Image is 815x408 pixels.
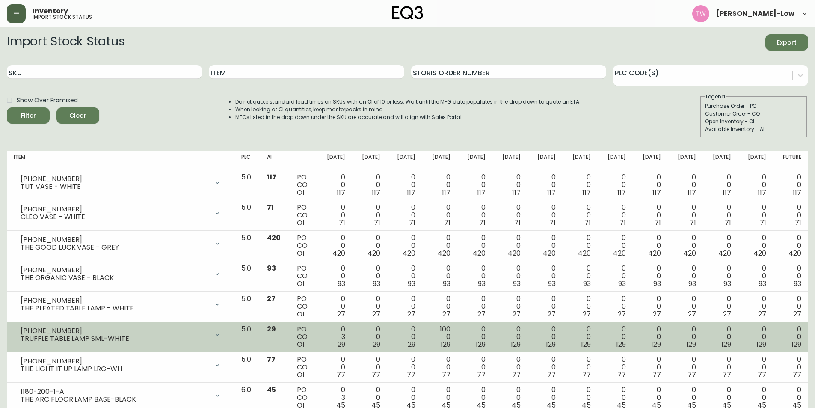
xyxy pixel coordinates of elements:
span: 129 [581,340,591,349]
div: 0 0 [464,265,486,288]
div: TRUFFLE TABLE LAMP SML-WHITE [21,335,209,342]
span: 117 [723,188,731,197]
span: 117 [267,172,276,182]
span: 420 [788,248,801,258]
span: 27 [618,309,626,319]
div: 0 0 [745,295,766,318]
span: 27 [267,294,276,304]
div: 1180-200-1-A [21,388,209,396]
span: 71 [479,218,486,228]
span: 77 [582,370,591,380]
th: [DATE] [563,151,598,170]
div: 0 0 [605,295,626,318]
div: 0 0 [464,356,486,379]
div: [PHONE_NUMBER] [21,297,209,304]
div: CLEO VASE - WHITE [21,213,209,221]
button: Export [765,34,808,51]
div: 0 0 [324,204,345,227]
div: 0 0 [394,325,415,348]
div: 0 0 [675,325,696,348]
span: 77 [442,370,450,380]
div: [PHONE_NUMBER] [21,175,209,183]
div: 0 0 [745,265,766,288]
span: [PERSON_NAME]-Low [716,10,794,17]
div: 0 0 [675,234,696,257]
th: PLC [234,151,260,170]
span: 29 [373,340,380,349]
div: 0 0 [640,204,661,227]
div: 0 0 [359,325,380,348]
div: 0 0 [429,173,450,197]
span: 77 [688,370,696,380]
div: 0 0 [675,173,696,197]
th: [DATE] [633,151,668,170]
div: 0 0 [359,234,380,257]
span: 93 [338,279,345,289]
span: 29 [338,340,345,349]
div: 0 0 [640,356,661,379]
div: [PHONE_NUMBER]THE LIGHT IT UP LAMP LRG-WH [14,356,228,375]
div: 0 0 [429,265,450,288]
div: PO CO [297,173,310,197]
div: 0 0 [534,204,556,227]
div: 0 0 [359,295,380,318]
span: 420 [367,248,380,258]
div: 0 0 [605,204,626,227]
div: [PHONE_NUMBER] [21,205,209,213]
span: 71 [795,218,801,228]
span: 29 [408,340,415,349]
td: 5.0 [234,352,260,383]
span: 117 [793,188,801,197]
span: 129 [441,340,450,349]
span: 420 [683,248,696,258]
span: 129 [511,340,521,349]
th: [DATE] [598,151,633,170]
img: e49ea9510ac3bfab467b88a9556f947d [692,5,709,22]
span: 93 [653,279,661,289]
span: 93 [373,279,380,289]
div: 0 0 [499,265,521,288]
div: [PHONE_NUMBER] [21,236,209,244]
span: 93 [443,279,450,289]
span: 71 [655,218,661,228]
span: 420 [473,248,486,258]
th: [DATE] [738,151,773,170]
span: 117 [617,188,626,197]
div: 0 0 [534,325,556,348]
div: [PHONE_NUMBER] [21,266,209,274]
span: 129 [756,340,766,349]
div: [PHONE_NUMBER]THE PLEATED TABLE LAMP - WHITE [14,295,228,314]
div: [PHONE_NUMBER]THE ORGANIC VASE - BLACK [14,265,228,283]
span: 420 [332,248,345,258]
span: 117 [758,188,766,197]
div: 0 0 [710,173,731,197]
span: 77 [477,370,486,380]
span: 77 [337,370,345,380]
div: 0 0 [569,356,591,379]
div: 0 0 [780,204,801,227]
th: [DATE] [387,151,422,170]
span: 27 [407,309,415,319]
div: 0 0 [569,173,591,197]
div: 0 0 [499,234,521,257]
div: 0 0 [780,325,801,348]
span: 117 [688,188,696,197]
div: 0 0 [569,325,591,348]
span: 117 [652,188,661,197]
th: [DATE] [528,151,563,170]
div: PO CO [297,325,310,348]
div: 0 0 [710,295,731,318]
div: 0 0 [394,265,415,288]
span: 77 [758,370,766,380]
div: 0 0 [534,356,556,379]
div: 0 0 [394,204,415,227]
div: 0 0 [710,265,731,288]
div: 0 0 [675,295,696,318]
th: [DATE] [492,151,528,170]
span: 420 [543,248,556,258]
span: 93 [723,279,731,289]
div: 100 0 [429,325,450,348]
span: 27 [758,309,766,319]
span: 77 [267,354,276,364]
div: 0 0 [394,234,415,257]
